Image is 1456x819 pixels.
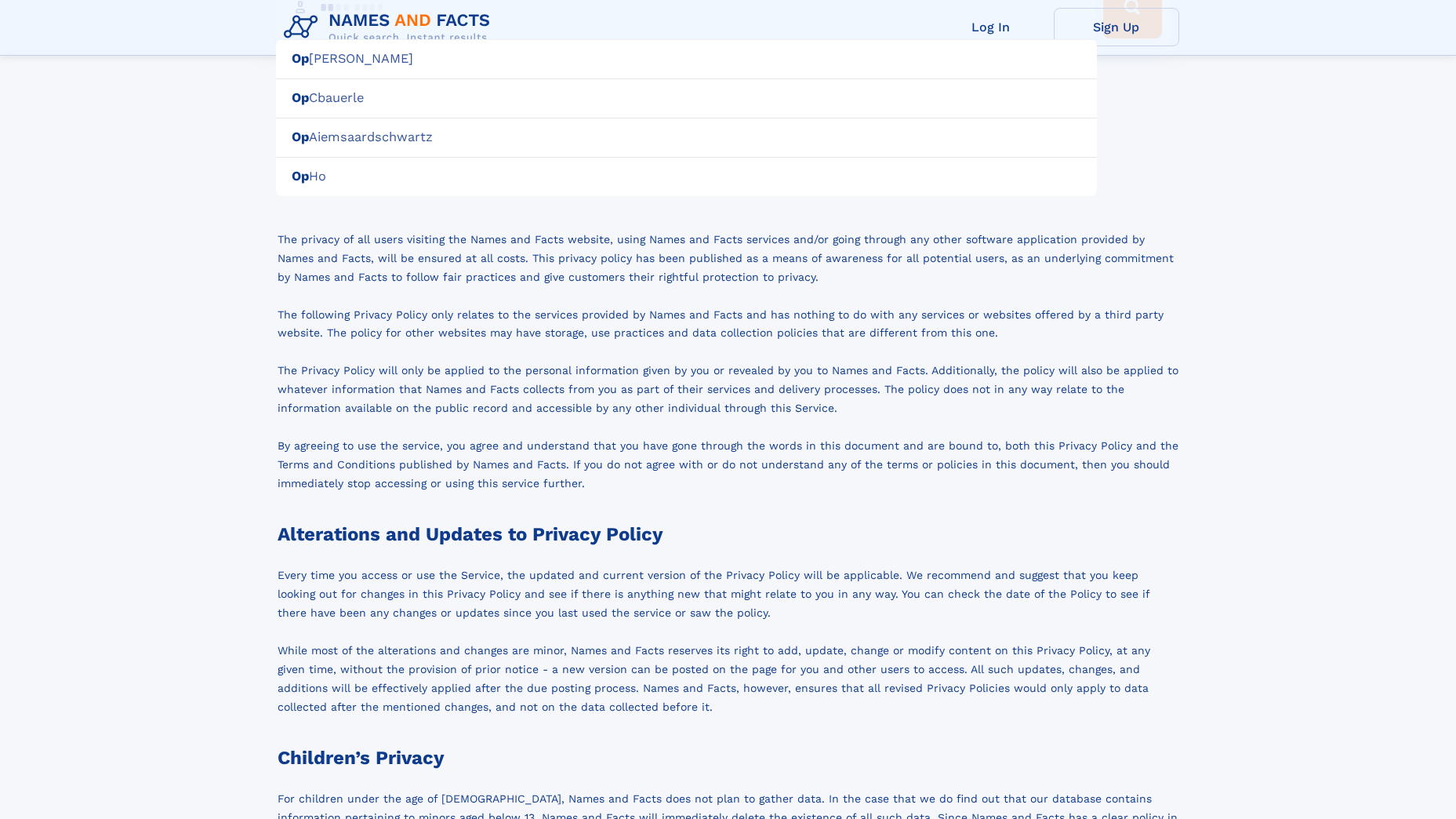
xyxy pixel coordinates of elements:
[276,39,1097,79] div: [PERSON_NAME]
[292,169,309,184] b: Op
[292,129,309,144] b: Op
[278,642,1179,717] div: While most of the alterations and changes are minor, Names and Facts reserves its right to add, u...
[278,362,1179,418] div: The Privacy Policy will only be applied to the personal information given by you or revealed by y...
[276,78,1097,118] div: Cbauerle
[278,747,1179,769] h4: Children’s Privacy
[276,118,1097,158] div: Aiemsaardschwartz
[278,437,1179,493] div: By agreeing to use the service, you agree and understand that you have gone through the words in ...
[292,90,309,105] b: Op
[278,231,1179,287] div: The privacy of all users visiting the Names and Facts website, using Names and Facts services and...
[1054,8,1179,46] a: Sign Up
[278,306,1179,344] div: The following Privacy Policy only relates to the services provided by Names and Facts and has not...
[292,51,309,66] b: Op
[278,523,1179,545] h4: Alterations and Updates to Privacy Policy
[278,6,503,49] img: Logo Names and Facts
[928,8,1054,46] a: Log In
[276,157,1097,197] div: Ho
[278,566,1179,623] div: Every time you access or use the Service, the updated and current version of the Privacy Policy w...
